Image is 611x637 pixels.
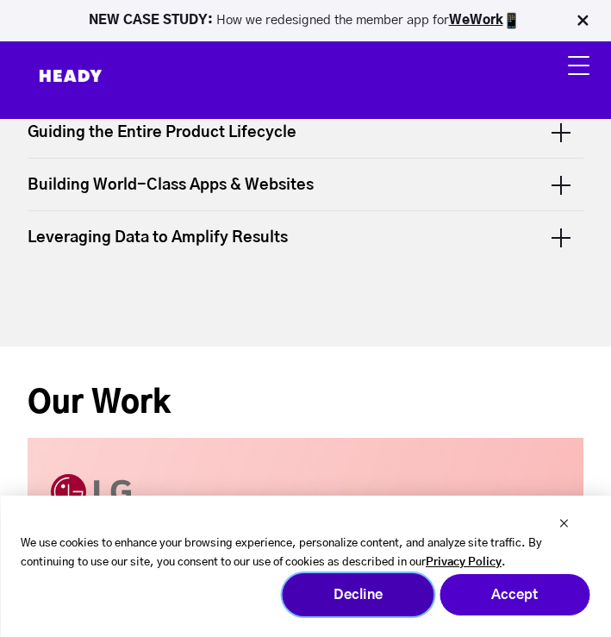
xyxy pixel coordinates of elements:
strong: NEW CASE STUDY: [89,14,216,27]
div: Guiding the Entire Product Lifecycle [28,106,583,158]
img: app emoji [503,12,521,29]
img: Heady_Logo_Web-01 (1) [28,50,114,102]
button: Accept [439,573,590,616]
button: Decline [282,573,433,616]
div: Leveraging Data to Amplify Results [28,211,583,263]
a: WeWork [449,14,503,27]
p: How we redesigned the member app for [34,12,577,29]
img: Close Bar [574,12,591,29]
a: Privacy Policy [426,553,502,573]
div: Building World-Class Apps & Websites [28,159,583,210]
p: We use cookies to enhance your browsing experience, personalize content, and analyze site traffic... [21,534,590,574]
button: Dismiss cookie banner [558,516,569,534]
